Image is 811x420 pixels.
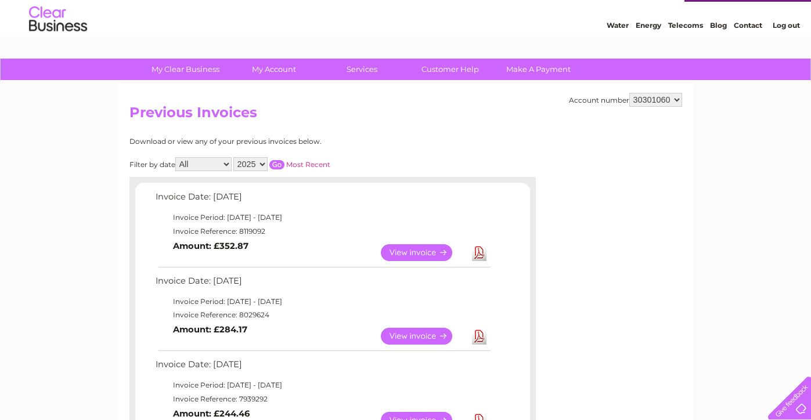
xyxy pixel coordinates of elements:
[153,308,492,322] td: Invoice Reference: 8029624
[153,273,492,295] td: Invoice Date: [DATE]
[153,392,492,406] td: Invoice Reference: 7939292
[592,6,672,20] a: 0333 014 3131
[607,49,629,58] a: Water
[173,241,248,251] b: Amount: £352.87
[138,59,233,80] a: My Clear Business
[153,189,492,211] td: Invoice Date: [DATE]
[472,244,486,261] a: Download
[286,160,330,169] a: Most Recent
[569,93,682,107] div: Account number
[491,59,586,80] a: Make A Payment
[381,244,466,261] a: View
[129,157,434,171] div: Filter by date
[153,225,492,238] td: Invoice Reference: 8119092
[402,59,498,80] a: Customer Help
[472,328,486,345] a: Download
[381,328,466,345] a: View
[668,49,703,58] a: Telecoms
[153,211,492,225] td: Invoice Period: [DATE] - [DATE]
[710,49,727,58] a: Blog
[153,378,492,392] td: Invoice Period: [DATE] - [DATE]
[129,137,434,146] div: Download or view any of your previous invoices below.
[734,49,762,58] a: Contact
[153,295,492,309] td: Invoice Period: [DATE] - [DATE]
[129,104,682,126] h2: Previous Invoices
[173,324,247,335] b: Amount: £284.17
[226,59,322,80] a: My Account
[132,6,680,56] div: Clear Business is a trading name of Verastar Limited (registered in [GEOGRAPHIC_DATA] No. 3667643...
[173,408,250,419] b: Amount: £244.46
[636,49,661,58] a: Energy
[153,357,492,378] td: Invoice Date: [DATE]
[314,59,410,80] a: Services
[773,49,800,58] a: Log out
[28,30,88,66] img: logo.png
